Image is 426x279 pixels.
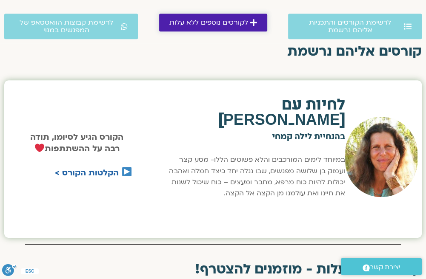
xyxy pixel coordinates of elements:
h2: בהנחיית לילה קמחי [162,132,345,141]
a: לרשימת הקורסים והתכניות אליהם נרשמת [288,14,422,39]
a: לקורסים נוספים ללא עלות [159,14,267,31]
h2: קורסים אליהם נרשמת [4,44,422,59]
img: ▶️ [122,167,132,176]
img: ❤ [35,143,44,152]
h2: לחיות עם [PERSON_NAME] [162,97,345,128]
span: לרשימת הקורסים והתכניות אליהם נרשמת [298,19,402,34]
a: יצירת קשר [341,258,422,275]
h2: קורסים ללא עלות - מוזמנים להצטרף! [4,262,422,277]
span: לקורסים נוספים ללא עלות [169,19,248,26]
span: יצירת קשר [370,262,400,273]
img: לילה קמחי [345,117,417,197]
strong: הקורס הגיע לסיומו, תודה רבה על ההשתתפות [30,132,123,154]
span: לרשימת קבוצות הוואטסאפ של המפגשים במנוי [14,19,119,34]
a: לרשימת קבוצות הוואטסאפ של המפגשים במנוי [4,14,138,39]
p: במיוחד לימים המורכבים והלא פשוטים הללו- מסע קצר ועמוק בן שלושה מפגשים, שבו נגלה יחד כיצד חמלה ואה... [162,154,345,199]
a: הקלטות הקורס > [55,167,119,178]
